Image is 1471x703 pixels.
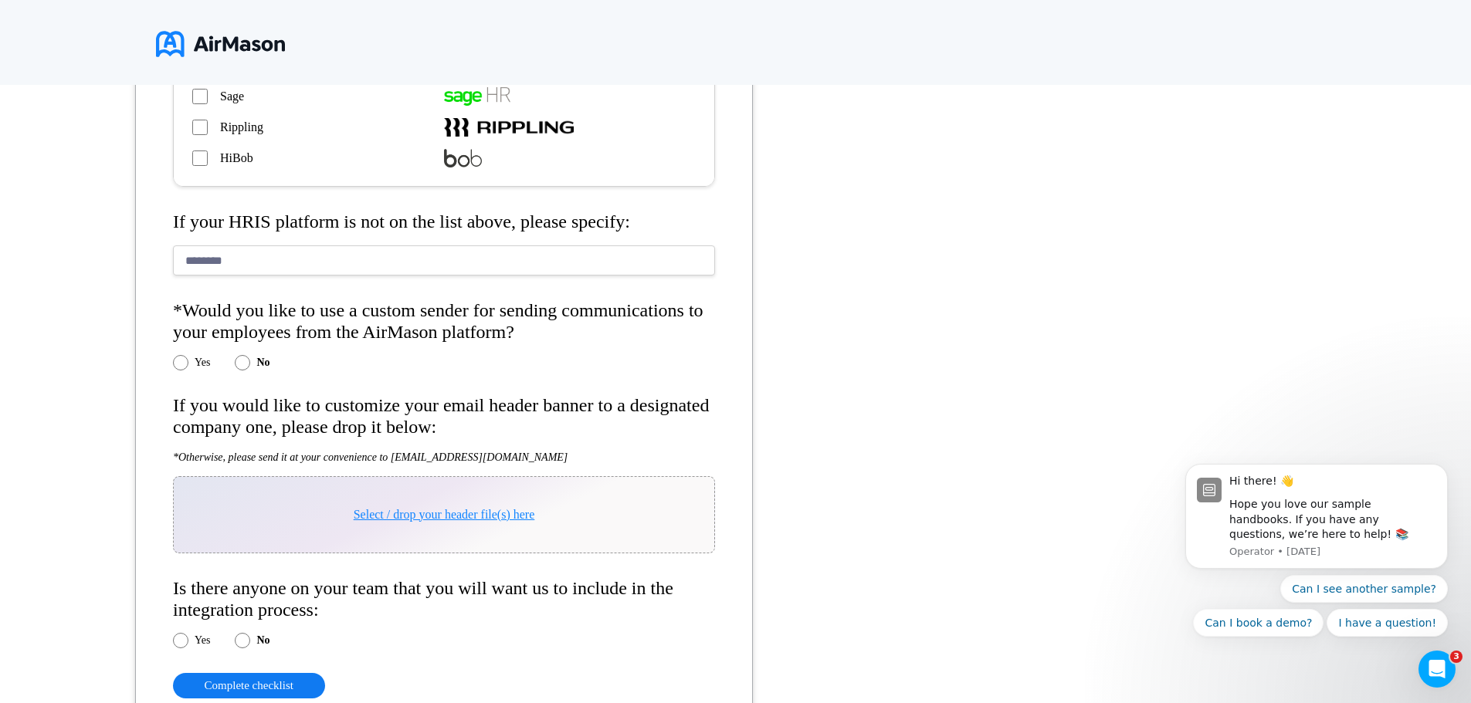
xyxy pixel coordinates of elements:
[256,634,269,647] label: No
[444,87,510,106] img: SageHR
[192,150,208,166] input: HiBob
[220,151,253,165] span: HiBob
[173,578,715,620] h4: Is there anyone on your team that you will want us to include in the integration process:
[220,90,244,103] span: Sage
[1450,651,1463,663] span: 3
[444,149,482,167] img: HiBob
[195,357,210,369] label: Yes
[256,357,269,369] label: No
[220,120,263,134] span: Rippling
[173,673,325,698] button: Complete checklist
[354,508,535,521] span: Select / drop your header file(s) here
[1162,441,1471,661] iframe: Intercom notifications message
[444,118,574,137] img: Rippling
[192,89,208,104] input: Sage
[156,25,285,63] img: logo
[173,211,715,233] h4: If your HRIS platform is not on the list above, please specify:
[173,395,715,438] h4: If you would like to customize your email header banner to a designated company one, please drop ...
[192,120,208,135] input: Rippling
[173,451,715,464] h5: *Otherwise, please send it at your convenience to [EMAIL_ADDRESS][DOMAIN_NAME]
[195,634,210,647] label: Yes
[1418,651,1456,688] iframe: Intercom live chat
[173,300,715,343] h4: *Would you like to use a custom sender for sending communications to your employees from the AirM...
